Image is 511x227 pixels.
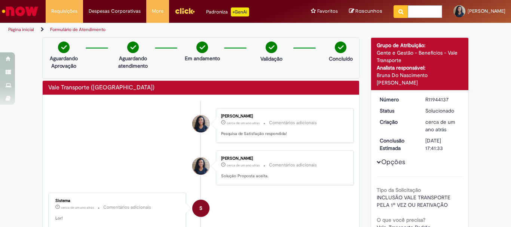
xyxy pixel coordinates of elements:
img: check-circle-green.png [335,42,346,53]
ul: Trilhas de página [6,23,335,37]
img: click_logo_yellow_360x200.png [175,5,195,16]
span: More [152,7,163,15]
time: 03/09/2024 11:47:06 [61,205,94,210]
dt: Criação [374,118,420,126]
div: Padroniza [206,7,249,16]
span: cerca de um ano atrás [425,119,455,133]
dt: Número [374,96,420,103]
dt: Conclusão Estimada [374,137,420,152]
p: Validação [260,55,282,62]
span: INCLUSÃO VALE TRANSPORTE PELA 1ª VEZ OU REATIVAÇÃO [377,194,452,208]
span: Favoritos [317,7,338,15]
dt: Status [374,107,420,114]
time: 03/09/2024 15:21:43 [227,163,260,168]
div: [PERSON_NAME] [221,114,346,119]
img: ServiceNow [1,4,39,19]
a: Formulário de Atendimento [50,27,105,33]
span: Despesas Corporativas [89,7,141,15]
div: Millena Giovanna Martins Da Silva [192,157,209,175]
span: S [199,199,202,217]
h2: Vale Transporte (VT) Histórico de tíquete [48,85,154,91]
p: Aguardando atendimento [115,55,151,70]
p: Solução Proposta aceita. [221,173,346,179]
a: Página inicial [8,27,34,33]
p: +GenAi [231,7,249,16]
div: Grupo de Atribuição: [377,42,463,49]
b: O que você precisa? [377,217,425,223]
div: Bruna Do Nascimento [PERSON_NAME] [377,71,463,86]
time: 03/09/2024 15:22:00 [227,121,260,125]
img: check-circle-green.png [127,42,139,53]
p: Pesquisa de Satisfação respondida! [221,131,346,137]
div: System [192,200,209,217]
button: Pesquisar [394,5,408,18]
div: Sistema [55,199,180,203]
img: check-circle-green.png [196,42,208,53]
div: Millena Giovanna Martins Da Silva [192,115,209,132]
a: Rascunhos [349,8,382,15]
div: Analista responsável: [377,64,463,71]
p: Aguardando Aprovação [46,55,82,70]
p: Concluído [329,55,353,62]
small: Comentários adicionais [269,162,317,168]
div: [PERSON_NAME] [221,156,346,161]
b: Tipo da Solicitação [377,187,421,193]
time: 30/08/2024 13:41:42 [425,119,455,133]
small: Comentários adicionais [103,204,151,211]
span: cerca de um ano atrás [227,163,260,168]
div: Gente e Gestão - Benefícios - Vale Transporte [377,49,463,64]
small: Comentários adicionais [269,120,317,126]
div: R11944137 [425,96,460,103]
span: [PERSON_NAME] [468,8,505,14]
img: check-circle-green.png [58,42,70,53]
div: [DATE] 17:41:33 [425,137,460,152]
span: cerca de um ano atrás [61,205,94,210]
div: Solucionado [425,107,460,114]
p: Em andamento [185,55,220,62]
div: 30/08/2024 13:41:42 [425,118,460,133]
span: Rascunhos [355,7,382,15]
img: check-circle-green.png [266,42,277,53]
span: cerca de um ano atrás [227,121,260,125]
span: Requisições [51,7,77,15]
